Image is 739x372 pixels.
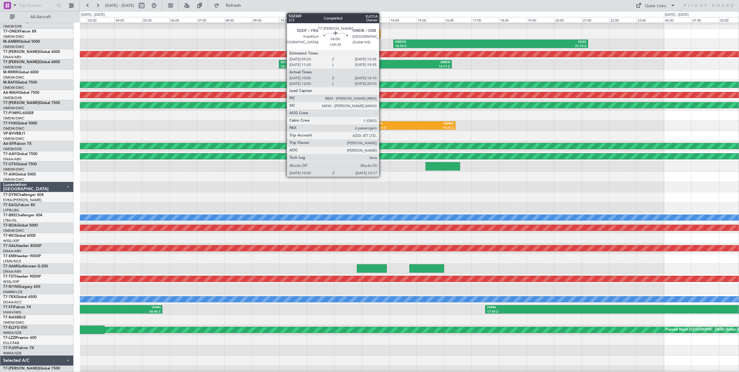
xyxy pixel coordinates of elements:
div: 13:00 [362,17,389,23]
div: VHHH [487,305,649,310]
div: 05:00 [142,17,169,23]
div: 11:00 [307,17,334,23]
a: OMDW/DWC [3,126,24,131]
div: 16:25 Z [414,126,454,130]
a: A6-EFIFalcon 7X [3,142,32,146]
div: 12:00 [334,17,362,23]
a: T7-[PERSON_NAME]Global 6000 [3,60,60,64]
a: OMDB/DXB [3,65,22,70]
a: DNMM/LOS [3,290,22,294]
div: [DATE] - [DATE] [81,12,105,18]
div: 01:00 [691,17,719,23]
a: EGLF/FAB [3,341,19,345]
a: LFPB/LBG [3,208,19,213]
a: T7-[PERSON_NAME]Global 7500 [3,367,60,370]
a: A6-MAHGlobal 7500 [3,91,39,95]
a: WSSL/XSP [3,279,19,284]
span: All Aircraft [16,15,65,19]
div: 05:45 Z [113,310,160,314]
a: OMDW/DWC [3,228,24,233]
span: A6-EFI [3,142,15,146]
div: 08:00 [224,17,252,23]
a: DGAA/ACC [3,300,22,305]
div: 16:17 Z [365,65,450,69]
span: T7-EMI [3,254,15,258]
a: OMDW/DWC [3,45,24,49]
a: T7-FHXGlobal 5000 [3,122,37,125]
a: M-AMBRGlobal 5000 [3,40,40,44]
div: 23:00 [636,17,664,23]
a: T7-BDAGlobal 5000 [3,224,38,227]
span: T7-BDA [3,224,17,227]
a: T7-[PERSON_NAME]Global 7500 [3,101,60,105]
div: 00:00 [664,17,691,23]
a: M-RRRRGlobal 6000 [3,71,39,74]
a: T7-LZZIPraetor 600 [3,336,36,340]
a: T7-[PERSON_NAME]Global 6000 [3,50,60,54]
a: T7-GTSGlobal 7500 [3,162,37,166]
a: T7-AIXGlobal 5000 [3,173,36,176]
a: T7-BREChallenger 604 [3,214,42,217]
span: T7-XAM [3,265,17,268]
a: T7-XAMGulfstream G-200 [3,265,48,268]
span: T7-FFI [3,305,14,309]
span: T7-P1MP [3,111,19,115]
div: [DATE] - [DATE] [665,12,689,18]
span: T7-[PERSON_NAME] [3,60,39,64]
a: OMDW/DWC [3,106,24,110]
span: T7-N1960 [3,285,20,289]
div: 07:00 [197,17,224,23]
a: LTBA/ISL [3,218,17,223]
span: T7-BRE [3,214,16,217]
a: DNAA/ABV [3,249,21,253]
a: WMSA/SZB [3,351,21,356]
div: 02:10 Z [66,310,113,314]
a: WMSA/SZB [3,331,21,335]
a: OMDW/DWC [3,85,24,90]
a: WSSL/XSP [3,239,19,243]
span: M-AMBR [3,40,19,44]
div: KORL [375,122,414,126]
a: OMDB/DXB [3,96,22,100]
span: T7-ELLY [3,326,17,330]
div: 20:00 [554,17,582,23]
span: T7-EAGL [3,203,18,207]
a: EVRA/[PERSON_NAME] [3,198,41,202]
div: EDDF [281,60,365,65]
div: 13:42 Z [359,34,379,38]
div: OMDB [365,60,450,65]
div: LSGG [339,30,359,34]
span: [DATE] - [DATE] [105,3,134,8]
a: T7-ONEXFalcon 8X [3,30,36,33]
span: T7-ONEX [3,30,19,33]
a: T7-RICGlobal 6000 [3,234,36,238]
span: Refresh [220,3,246,8]
input: Trip Number [19,1,54,10]
div: OMDW [395,40,491,44]
a: OMDW/DWC [3,167,24,172]
a: T7-EMIHawker 900XP [3,254,41,258]
div: 10:00 [279,17,307,23]
button: Quick Links [633,1,678,11]
span: T7-PJ29 [3,346,17,350]
a: DNAA/ABV [3,157,21,162]
div: 12:07 Z [339,34,359,38]
span: T7-XAL [3,244,16,248]
span: M-RAFI [3,81,16,84]
span: T7-RIC [3,234,15,238]
div: Quick Links [645,3,666,9]
div: EGSS [359,30,379,34]
span: T7-DYN [3,193,17,197]
span: T7-[PERSON_NAME] [3,367,39,370]
a: DNAA/ABV [3,269,21,274]
a: OMDB/DXB [3,24,22,29]
button: Refresh [211,1,248,11]
span: VP-BVV [3,132,16,136]
span: T7-FHX [3,122,16,125]
a: OMDW/DWC [3,34,24,39]
div: 14:10 Z [395,44,491,49]
div: 21:15 Z [491,44,586,49]
div: 13:25 Z [375,126,414,130]
a: VHHH/HKG [3,310,21,315]
div: 19:00 [527,17,554,23]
